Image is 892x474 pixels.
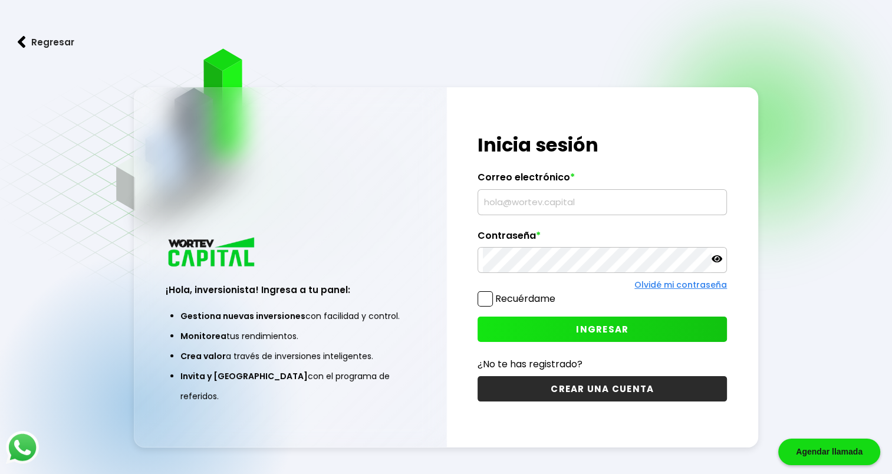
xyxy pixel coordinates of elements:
button: INGRESAR [478,317,727,342]
li: con facilidad y control. [180,306,400,326]
h1: Inicia sesión [478,131,727,159]
button: CREAR UNA CUENTA [478,376,727,401]
label: Contraseña [478,230,727,248]
span: INGRESAR [576,323,628,335]
span: Gestiona nuevas inversiones [180,310,305,322]
h3: ¡Hola, inversionista! Ingresa a tu panel: [166,283,415,297]
p: ¿No te has registrado? [478,357,727,371]
span: Monitorea [180,330,226,342]
img: logos_whatsapp-icon.242b2217.svg [6,431,39,464]
label: Recuérdame [495,292,555,305]
span: Crea valor [180,350,226,362]
a: Olvidé mi contraseña [634,279,727,291]
li: con el programa de referidos. [180,366,400,406]
label: Correo electrónico [478,172,727,189]
li: tus rendimientos. [180,326,400,346]
input: hola@wortev.capital [483,190,722,215]
span: Invita y [GEOGRAPHIC_DATA] [180,370,308,382]
div: Agendar llamada [778,439,880,465]
li: a través de inversiones inteligentes. [180,346,400,366]
img: flecha izquierda [18,36,26,48]
img: logo_wortev_capital [166,236,259,271]
a: ¿No te has registrado?CREAR UNA CUENTA [478,357,727,401]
